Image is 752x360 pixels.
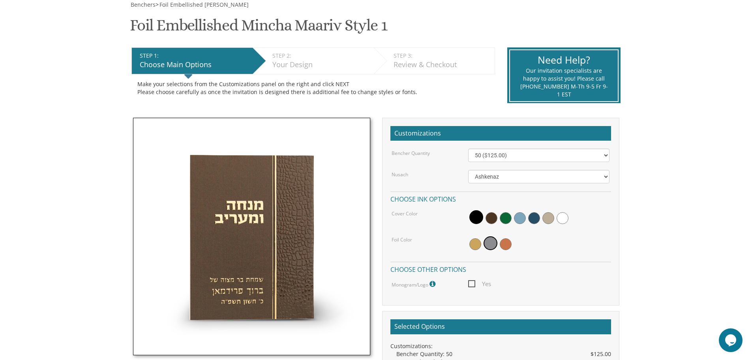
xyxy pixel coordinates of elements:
[392,279,437,289] label: Monogram/Logo
[159,1,249,8] a: Foil Embellished [PERSON_NAME]
[468,279,491,289] span: Yes
[272,52,370,60] div: STEP 2:
[272,60,370,70] div: Your Design
[390,262,611,275] h4: Choose other options
[392,171,408,178] label: Nusach
[392,210,418,217] label: Cover Color
[390,342,611,350] div: Customizations:
[130,1,156,8] a: Benchers
[159,1,249,8] span: Foil Embellished [PERSON_NAME]
[130,17,387,40] h1: Foil Embellished Mincha Maariv Style 1
[520,67,608,98] div: Our invitation specialists are happy to assist you! Please call [PHONE_NUMBER] M-Th 9-5 Fr 9-1 EST
[392,150,430,156] label: Bencher Quantity
[396,350,611,358] div: Bencher Quantity: 50
[140,52,249,60] div: STEP 1:
[719,328,744,352] iframe: chat widget
[394,60,491,70] div: Review & Checkout
[131,1,156,8] span: Benchers
[390,319,611,334] h2: Selected Options
[137,80,489,96] div: Make your selections from the Customizations panel on the right and click NEXT Please choose care...
[394,52,491,60] div: STEP 3:
[591,350,611,358] span: $125.00
[392,236,412,243] label: Foil Color
[390,126,611,141] h2: Customizations
[156,1,249,8] span: >
[520,53,608,67] div: Need Help?
[390,191,611,205] h4: Choose ink options
[133,118,370,355] img: Style1.1.jpg
[140,60,249,70] div: Choose Main Options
